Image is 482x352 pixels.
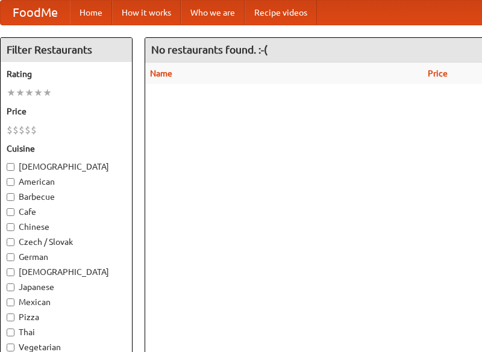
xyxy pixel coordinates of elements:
li: ★ [7,86,16,99]
a: Home [70,1,112,25]
input: Japanese [7,283,14,291]
input: [DEMOGRAPHIC_DATA] [7,268,14,276]
li: $ [7,123,13,137]
li: $ [25,123,31,137]
h5: Cuisine [7,143,126,155]
li: ★ [25,86,34,99]
input: Mexican [7,298,14,306]
li: ★ [34,86,43,99]
input: Pizza [7,313,14,321]
ng-pluralize: No restaurants found. :-( [151,44,268,55]
label: Japanese [7,281,126,293]
a: Price [428,69,448,78]
h5: Price [7,105,126,117]
input: Vegetarian [7,344,14,351]
label: [DEMOGRAPHIC_DATA] [7,161,126,173]
label: [DEMOGRAPHIC_DATA] [7,266,126,278]
a: Name [150,69,172,78]
input: Cafe [7,208,14,216]
label: Pizza [7,311,126,323]
li: $ [31,123,37,137]
input: [DEMOGRAPHIC_DATA] [7,163,14,171]
h4: Filter Restaurants [1,38,132,62]
h5: Rating [7,68,126,80]
a: Recipe videos [245,1,317,25]
label: Chinese [7,221,126,233]
a: Who we are [181,1,245,25]
a: FoodMe [1,1,70,25]
label: Barbecue [7,191,126,203]
li: ★ [43,86,52,99]
input: Barbecue [7,193,14,201]
label: American [7,176,126,188]
input: Chinese [7,223,14,231]
input: Czech / Slovak [7,238,14,246]
label: Thai [7,326,126,338]
li: $ [13,123,19,137]
label: Czech / Slovak [7,236,126,248]
label: Mexican [7,296,126,308]
li: ★ [16,86,25,99]
a: How it works [112,1,181,25]
label: German [7,251,126,263]
input: American [7,178,14,186]
li: $ [19,123,25,137]
input: Thai [7,329,14,336]
label: Cafe [7,206,126,218]
input: German [7,253,14,261]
